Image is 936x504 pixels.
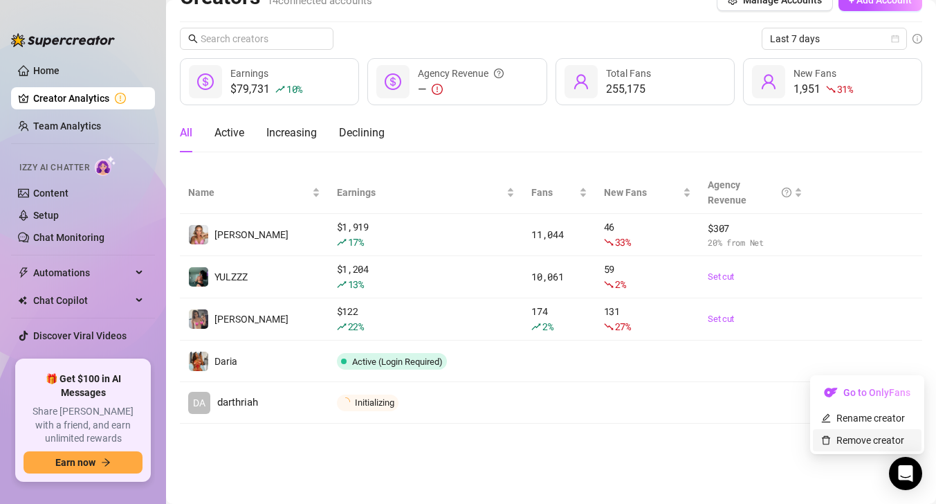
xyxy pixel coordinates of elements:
a: Team Analytics [33,120,101,132]
a: Set cut [708,312,802,326]
div: All [180,125,192,141]
span: New Fans [604,185,680,200]
span: search [188,34,198,44]
span: rise [337,322,347,332]
div: $ 1,919 [337,219,515,250]
a: Chat Monitoring [33,232,104,243]
a: Home [33,65,59,76]
span: 27 % [615,320,631,333]
a: Set cut [708,270,802,284]
span: Share [PERSON_NAME] with a friend, and earn unlimited rewards [24,405,143,446]
span: [PERSON_NAME] [214,229,288,240]
span: Total Fans [606,68,651,79]
span: dollar-circle [197,73,214,90]
span: Name [188,185,309,200]
a: Remove creator [821,435,904,446]
div: 10,061 [531,269,587,285]
a: DAdarthriah [188,392,320,414]
span: user [573,73,589,90]
div: 255,175 [606,81,651,98]
span: fall [604,280,614,289]
span: Chat Copilot [33,289,131,312]
span: 33 % [615,235,631,249]
span: 20 % from Net [708,236,802,249]
span: Earnings [337,185,504,200]
span: $ 307 [708,221,802,236]
span: question-circle [782,177,791,208]
div: Agency Revenue [708,177,791,208]
a: Discover Viral Videos [33,330,127,341]
div: Active [214,125,244,141]
th: Fans [523,172,596,214]
span: Last 7 days [770,28,899,49]
span: 17 % [348,235,364,249]
div: 11,044 [531,227,587,242]
th: New Fans [596,172,699,214]
div: Agency Revenue [418,66,504,81]
div: 174 [531,304,587,334]
span: Izzy AI Chatter [19,161,89,174]
img: AI Chatter [95,156,116,176]
div: Increasing [266,125,317,141]
span: Earn now [55,457,95,468]
img: Olivia [189,309,208,329]
span: Fans [531,185,576,200]
img: logo-BBDzfeDw.svg [11,33,115,47]
span: 2 % [542,320,553,333]
div: 1,951 [793,81,853,98]
a: Setup [33,210,59,221]
span: Initializing [355,397,394,408]
div: Open Intercom Messenger [889,457,922,490]
span: 2 % [615,278,625,291]
span: exclamation-circle [432,84,443,95]
div: $ 122 [337,304,515,334]
span: [PERSON_NAME] [214,314,288,325]
input: Search creators [201,31,314,46]
img: Chat Copilot [18,296,27,305]
span: dollar-circle [385,73,401,90]
span: user [760,73,777,90]
th: Earnings [329,172,524,214]
button: Earn nowarrow-right [24,451,143,474]
span: info-circle [912,34,922,44]
span: calendar [891,35,899,43]
span: arrow-right [101,458,111,467]
span: 22 % [348,320,364,333]
span: rise [531,322,541,332]
span: 🎁 Get $100 in AI Messages [24,372,143,399]
span: 31 % [837,82,853,96]
span: Active (Login Required) [352,357,443,367]
span: YULZZZ [214,271,248,282]
span: thunderbolt [18,267,29,278]
span: rise [337,237,347,247]
span: Daria [214,356,237,367]
img: Daria [189,352,208,371]
div: — [418,81,504,98]
a: OFGo to OnlyFans [813,390,921,402]
img: Casey [189,225,208,244]
span: loading [341,397,350,406]
span: New Fans [793,68,836,79]
div: 46 [604,219,691,250]
span: 13 % [348,278,364,291]
span: fall [826,84,836,94]
span: fall [604,322,614,332]
th: Name [180,172,329,214]
span: Earnings [230,68,268,79]
a: Content [33,188,68,199]
div: 59 [604,262,691,292]
span: darthriah [217,395,258,411]
span: DA [193,395,205,411]
span: question-circle [494,66,504,81]
div: Declining [339,125,385,141]
span: 10 % [286,82,302,96]
div: 131 [604,304,691,334]
span: rise [337,280,347,289]
div: $ 1,204 [337,262,515,292]
span: rise [275,84,285,94]
div: $79,731 [230,81,302,98]
img: YULZZZ [189,267,208,287]
span: Automations [33,262,131,284]
a: Creator Analytics exclamation-circle [33,87,144,109]
span: fall [604,237,614,247]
